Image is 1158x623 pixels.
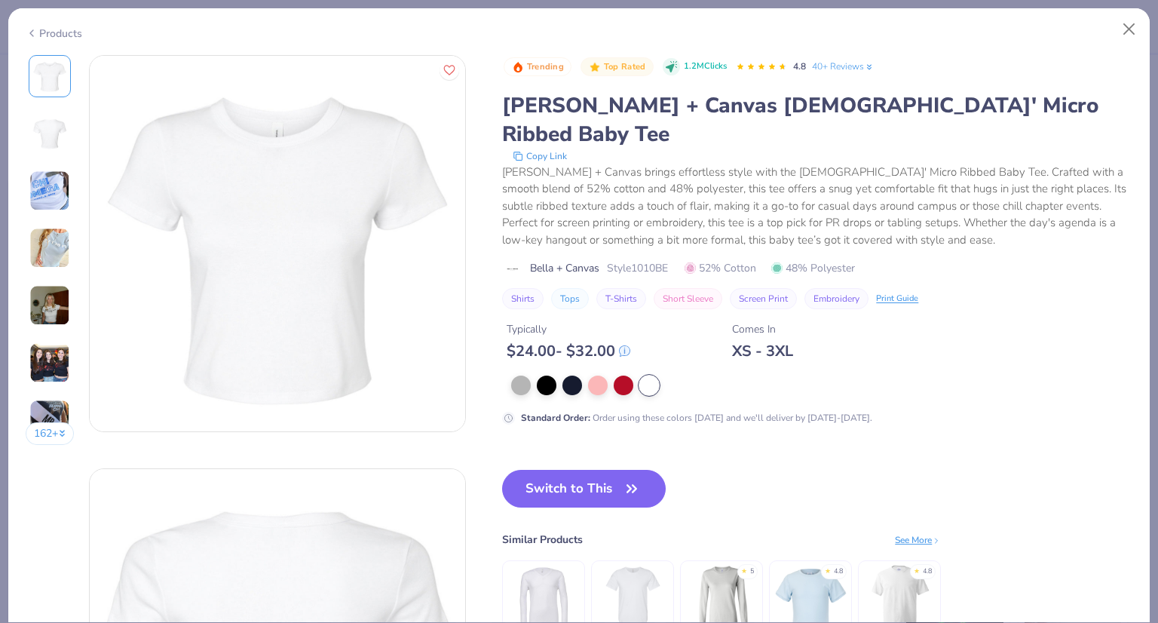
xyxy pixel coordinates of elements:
strong: Standard Order : [521,412,590,424]
button: Short Sleeve [654,288,722,309]
div: Typically [507,321,630,337]
div: 4.8 [834,566,843,577]
div: $ 24.00 - $ 32.00 [507,342,630,361]
div: 5 [750,566,754,577]
button: Shirts [502,288,544,309]
button: Embroidery [804,288,868,309]
img: User generated content [29,400,70,440]
div: ★ [741,566,747,572]
span: Top Rated [604,63,646,71]
span: 4.8 [793,60,806,72]
span: Bella + Canvas [530,260,599,276]
button: Close [1115,15,1144,44]
button: Switch to This [502,470,666,508]
button: 162+ [26,422,75,445]
div: Order using these colors [DATE] and we'll deliver by [DATE]-[DATE]. [521,411,872,425]
span: Trending [527,63,564,71]
img: User generated content [29,228,70,269]
div: [PERSON_NAME] + Canvas brings effortless style with the [DEMOGRAPHIC_DATA]' Micro Ribbed Baby Tee... [502,164,1132,249]
img: Top Rated sort [589,61,601,73]
span: 52% Cotton [685,260,756,276]
img: User generated content [29,342,70,383]
div: 4.8 Stars [736,55,787,79]
img: brand logo [502,263,522,275]
div: [PERSON_NAME] + Canvas [DEMOGRAPHIC_DATA]' Micro Ribbed Baby Tee [502,91,1132,149]
img: Front [32,58,68,94]
button: Tops [551,288,589,309]
button: Badge Button [581,57,653,77]
span: Style 1010BE [607,260,668,276]
div: See More [895,533,941,547]
img: Front [90,56,465,431]
span: 48% Polyester [771,260,855,276]
img: Back [32,115,68,152]
span: 1.2M Clicks [684,60,727,73]
img: User generated content [29,285,70,326]
div: ★ [825,566,831,572]
button: Screen Print [730,288,797,309]
button: copy to clipboard [508,149,571,164]
div: 4.8 [923,566,932,577]
img: Trending sort [512,61,524,73]
div: XS - 3XL [732,342,793,361]
div: Comes In [732,321,793,337]
button: Badge Button [504,57,571,77]
button: Like [440,60,459,80]
div: Print Guide [876,293,918,305]
div: ★ [914,566,920,572]
div: Similar Products [502,532,583,548]
div: Products [26,26,82,41]
a: 40+ Reviews [812,60,875,73]
img: User generated content [29,170,70,211]
button: T-Shirts [596,288,646,309]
